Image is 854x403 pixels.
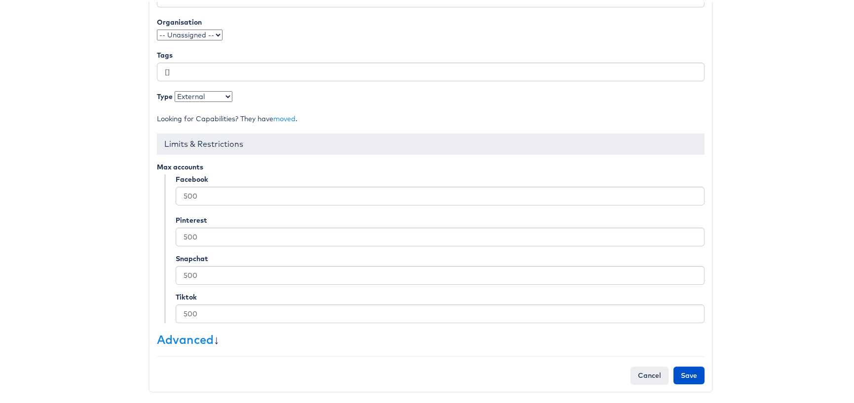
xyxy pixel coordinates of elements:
[176,252,208,262] label: Snapchat
[176,213,207,223] label: Pinterest
[157,15,202,25] label: Organisation
[157,160,203,170] label: Max accounts
[176,172,208,182] label: Facebook
[673,365,705,382] input: Save
[175,89,232,100] select: Choose from either Internal (staff) or External (client)
[631,365,668,382] a: Cancel
[157,132,705,153] div: Limits & Restrictions
[273,112,296,121] a: moved
[157,90,173,100] label: Type
[157,330,214,345] a: Advanced
[157,331,705,344] h3: ↓
[157,48,173,58] label: Tags
[176,290,197,300] label: Tiktok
